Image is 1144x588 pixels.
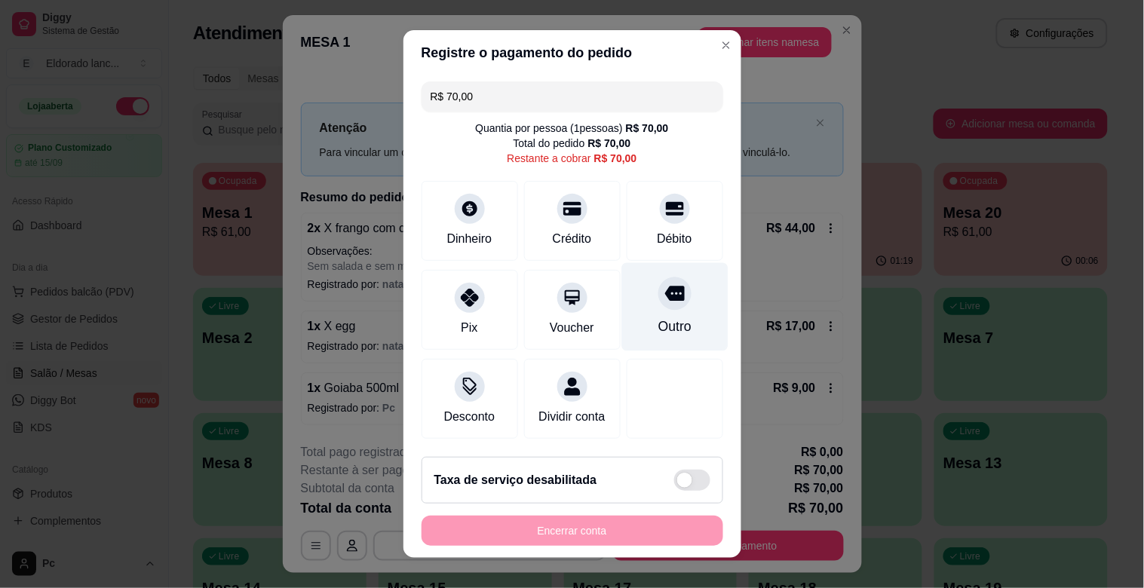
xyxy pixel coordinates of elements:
div: R$ 70,00 [594,151,637,166]
header: Registre o pagamento do pedido [403,30,741,75]
div: Débito [657,230,692,248]
h2: Taxa de serviço desabilitada [434,471,597,489]
div: Voucher [550,319,594,337]
div: Restante a cobrar [507,151,636,166]
div: Pix [461,319,477,337]
div: Desconto [444,408,495,426]
div: R$ 70,00 [588,136,631,151]
div: Dividir conta [538,408,605,426]
div: Outro [658,317,691,336]
div: Dinheiro [447,230,492,248]
div: Crédito [553,230,592,248]
input: Ex.: hambúrguer de cordeiro [431,81,714,112]
button: Close [714,33,738,57]
div: Quantia por pessoa ( 1 pessoas) [475,121,668,136]
div: R$ 70,00 [626,121,669,136]
div: Total do pedido [514,136,631,151]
